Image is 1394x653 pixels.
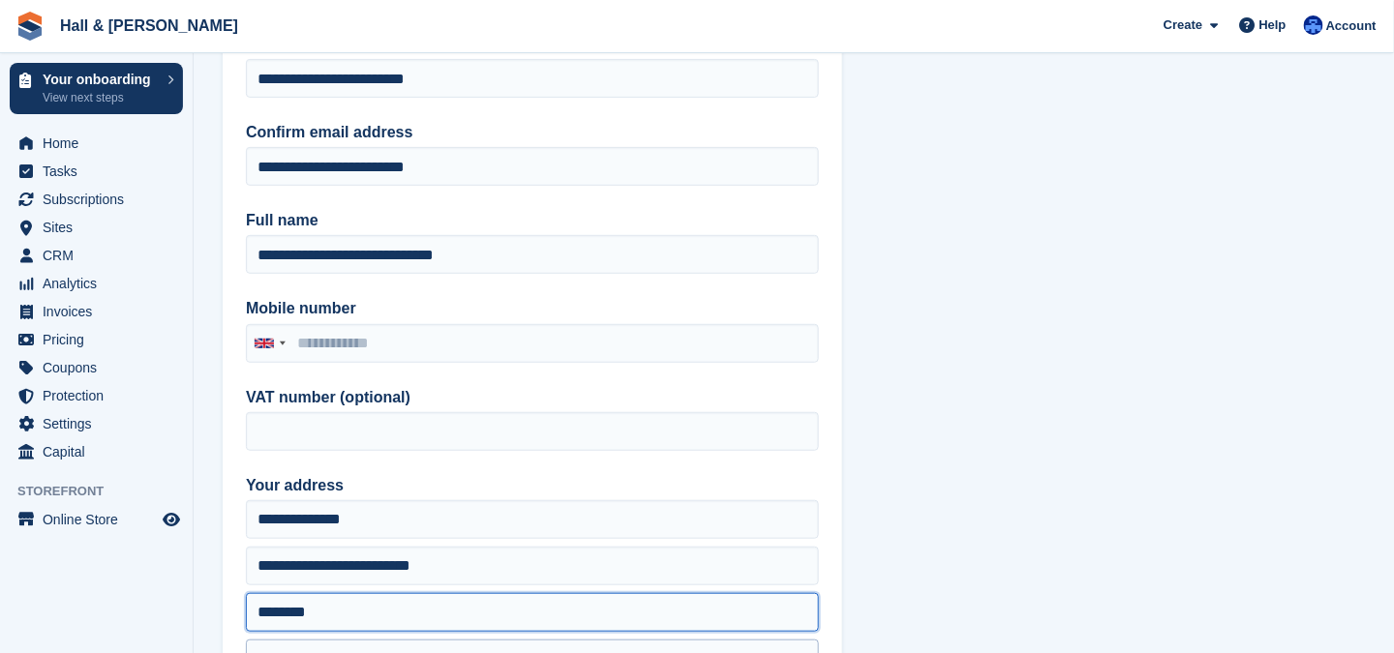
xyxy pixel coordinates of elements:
[17,482,193,501] span: Storefront
[43,298,159,325] span: Invoices
[43,158,159,185] span: Tasks
[1164,15,1202,35] span: Create
[246,121,819,144] label: Confirm email address
[10,214,183,241] a: menu
[10,382,183,409] a: menu
[246,297,819,320] label: Mobile number
[246,386,819,409] label: VAT number (optional)
[10,158,183,185] a: menu
[10,270,183,297] a: menu
[43,89,158,106] p: View next steps
[10,410,183,437] a: menu
[10,326,183,353] a: menu
[1304,15,1323,35] img: Claire Banham
[1259,15,1287,35] span: Help
[43,270,159,297] span: Analytics
[43,130,159,157] span: Home
[52,10,246,42] a: Hall & [PERSON_NAME]
[160,508,183,531] a: Preview store
[10,130,183,157] a: menu
[1326,16,1377,36] span: Account
[43,186,159,213] span: Subscriptions
[10,298,183,325] a: menu
[43,506,159,533] span: Online Store
[15,12,45,41] img: stora-icon-8386f47178a22dfd0bd8f6a31ec36ba5ce8667c1dd55bd0f319d3a0aa187defe.svg
[43,438,159,465] span: Capital
[10,506,183,533] a: menu
[10,242,183,269] a: menu
[10,354,183,381] a: menu
[10,186,183,213] a: menu
[10,438,183,465] a: menu
[10,63,183,114] a: Your onboarding View next steps
[246,209,819,232] label: Full name
[247,325,291,362] div: United Kingdom: +44
[246,474,819,497] label: Your address
[43,326,159,353] span: Pricing
[43,242,159,269] span: CRM
[43,410,159,437] span: Settings
[43,73,158,86] p: Your onboarding
[43,214,159,241] span: Sites
[43,354,159,381] span: Coupons
[43,382,159,409] span: Protection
